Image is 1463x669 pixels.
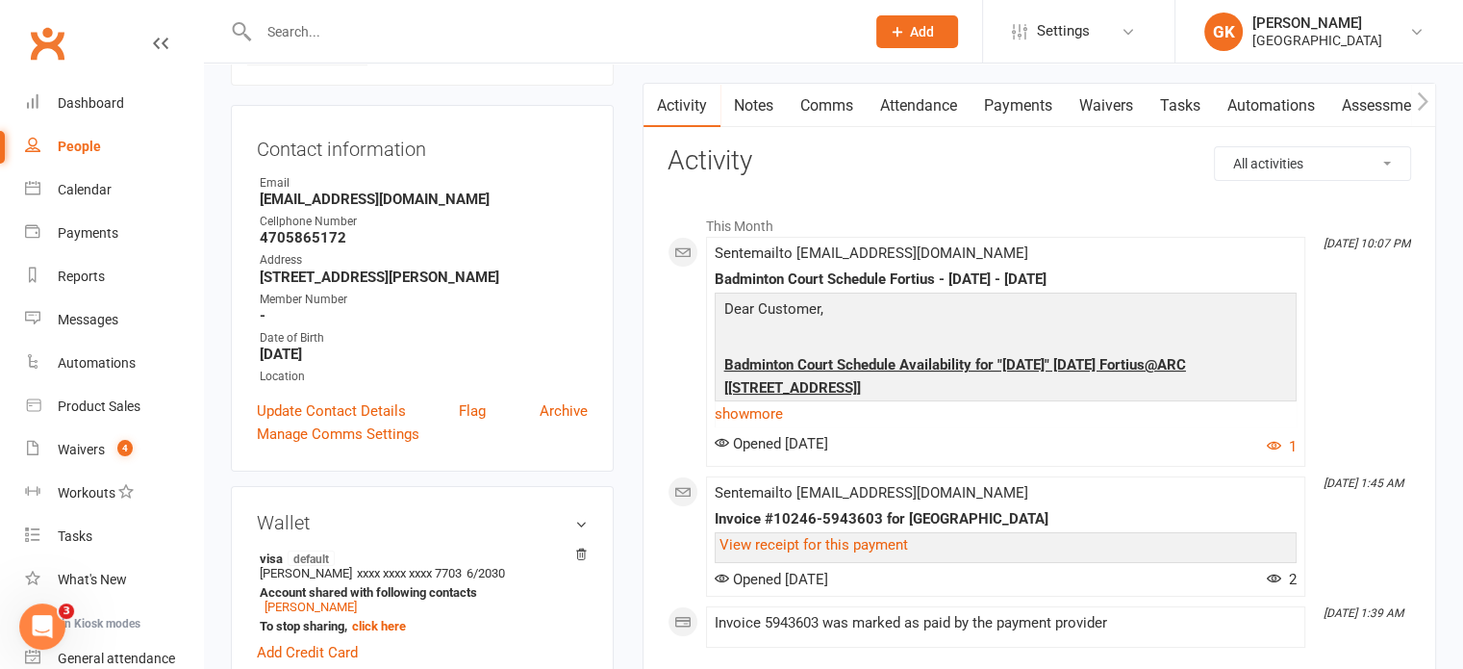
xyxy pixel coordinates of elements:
[58,269,105,284] div: Reports
[1324,237,1410,250] i: [DATE] 10:07 PM
[25,428,203,472] a: Waivers 4
[257,399,406,423] a: Update Contact Details
[352,619,406,633] a: click here
[459,399,486,423] a: Flag
[25,472,203,515] a: Workouts
[58,572,127,587] div: What's New
[787,84,867,128] a: Comms
[25,515,203,558] a: Tasks
[19,604,65,650] iframe: Intercom live chat
[1037,10,1090,53] span: Settings
[1147,84,1214,128] a: Tasks
[265,600,357,614] a: [PERSON_NAME]
[25,342,203,385] a: Automations
[715,511,1297,527] div: Invoice #10246-5943603 for [GEOGRAPHIC_DATA]
[668,146,1411,176] h3: Activity
[257,512,588,533] h3: Wallet
[58,225,118,241] div: Payments
[260,229,588,246] strong: 4705865172
[720,84,787,128] a: Notes
[643,84,720,128] a: Activity
[58,95,124,111] div: Dashboard
[260,585,578,600] strong: Account shared with following contacts
[260,213,588,231] div: Cellphone Number
[25,168,203,212] a: Calendar
[257,641,358,664] a: Add Credit Card
[25,125,203,168] a: People
[1214,84,1328,128] a: Automations
[1204,13,1243,51] div: GK
[25,298,203,342] a: Messages
[1252,14,1382,32] div: [PERSON_NAME]
[58,651,175,666] div: General attendance
[260,291,588,309] div: Member Number
[715,571,828,588] span: Opened [DATE]
[288,551,335,566] span: default
[260,368,588,386] div: Location
[58,182,112,197] div: Calendar
[58,485,115,501] div: Workouts
[117,440,133,456] span: 4
[260,191,588,208] strong: [EMAIL_ADDRESS][DOMAIN_NAME]
[876,15,958,48] button: Add
[58,312,118,327] div: Messages
[260,174,588,193] div: Email
[719,297,1292,325] p: Dear Customer,
[467,566,505,580] span: 6/2030
[971,84,1066,128] a: Payments
[715,244,1028,262] span: Sent email to [EMAIL_ADDRESS][DOMAIN_NAME]
[257,423,419,446] a: Manage Comms Settings
[260,307,588,324] strong: -
[867,84,971,128] a: Attendance
[719,536,908,553] a: View receipt for this payment
[715,435,828,452] span: Opened [DATE]
[58,399,140,414] div: Product Sales
[253,18,851,45] input: Search...
[1252,32,1382,49] div: [GEOGRAPHIC_DATA]
[715,271,1297,288] div: Badminton Court Schedule Fortius - [DATE] - [DATE]
[58,355,136,371] div: Automations
[58,528,92,544] div: Tasks
[260,329,588,347] div: Date of Birth
[715,615,1297,631] div: Invoice 5943603 was marked as paid by the payment provider
[357,566,462,580] span: xxxx xxxx xxxx 7703
[715,484,1028,502] span: Sent email to [EMAIL_ADDRESS][DOMAIN_NAME]
[257,548,588,636] li: [PERSON_NAME]
[58,139,101,154] div: People
[260,269,588,286] strong: [STREET_ADDRESS][PERSON_NAME]
[25,82,203,125] a: Dashboard
[58,442,105,457] div: Waivers
[1324,476,1403,490] i: [DATE] 1:45 AM
[260,619,578,633] strong: To stop sharing,
[257,131,588,160] h3: Contact information
[1324,606,1403,620] i: [DATE] 1:39 AM
[1066,84,1147,128] a: Waivers
[1267,435,1297,458] button: 1
[724,356,1186,397] span: Badminton Court Schedule Availability for "[DATE]" [DATE] Fortius@ARC [[STREET_ADDRESS]]
[260,251,588,270] div: Address
[715,400,1297,427] a: show more
[260,346,588,363] strong: [DATE]
[25,558,203,602] a: What's New
[540,399,588,423] a: Archive
[25,385,203,428] a: Product Sales
[25,212,203,255] a: Payments
[910,24,934,39] span: Add
[1267,571,1297,588] span: 2
[1328,84,1446,128] a: Assessments
[23,19,71,67] a: Clubworx
[260,551,578,566] strong: visa
[668,206,1411,237] li: This Month
[59,604,74,619] span: 3
[25,255,203,298] a: Reports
